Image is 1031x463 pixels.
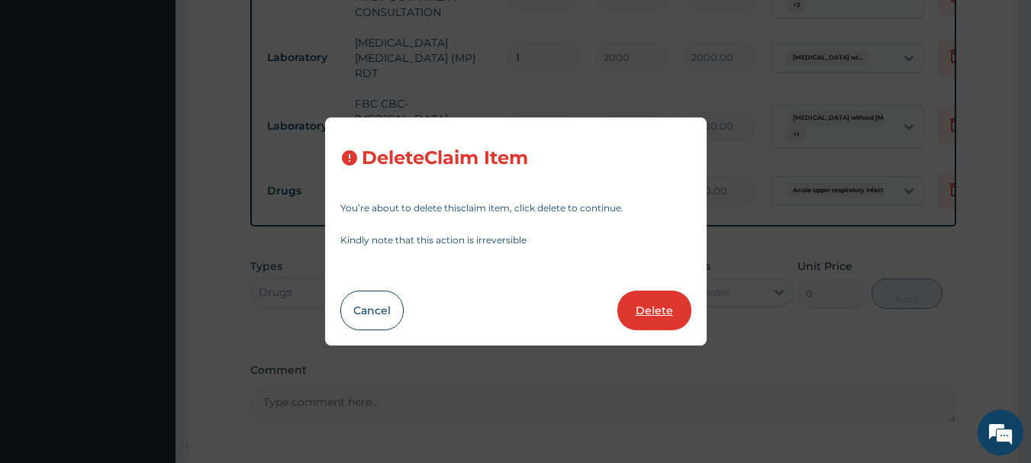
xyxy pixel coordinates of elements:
img: d_794563401_company_1708531726252_794563401 [28,76,62,114]
p: Kindly note that this action is irreversible [340,236,691,245]
button: Delete [617,291,691,330]
div: Minimize live chat window [250,8,287,44]
h3: Delete Claim Item [362,148,528,169]
button: Cancel [340,291,404,330]
span: We're online! [89,136,211,290]
p: You’re about to delete this claim item , click delete to continue. [340,204,691,213]
textarea: Type your message and hit 'Enter' [8,304,291,358]
div: Chat with us now [79,85,256,105]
